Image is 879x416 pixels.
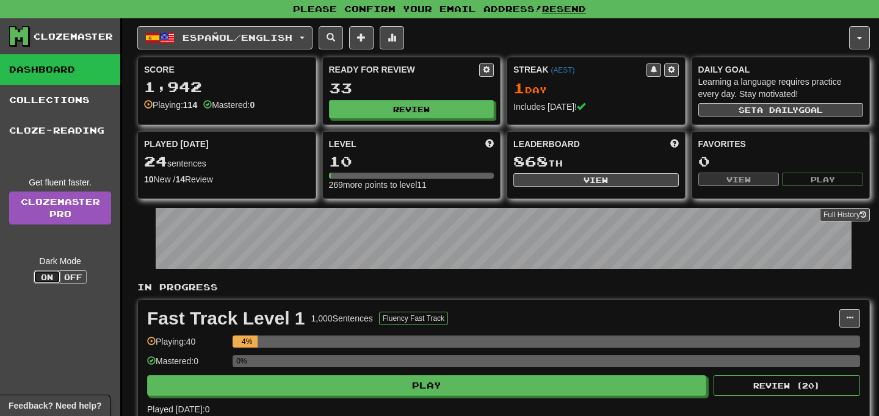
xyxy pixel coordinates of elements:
div: Daily Goal [698,63,864,76]
span: Level [329,138,356,150]
a: ClozemasterPro [9,192,111,224]
button: Review (20) [714,375,860,396]
span: 24 [144,152,167,170]
div: Streak [513,63,646,76]
span: a daily [757,106,798,114]
div: 33 [329,81,494,96]
button: Play [147,375,706,396]
button: More stats [380,26,404,49]
div: Playing: [144,99,197,111]
div: Mastered: 0 [147,355,226,375]
span: 868 [513,152,548,170]
div: Ready for Review [329,63,480,76]
button: Search sentences [319,26,343,49]
p: In Progress [137,281,870,293]
div: sentences [144,154,309,170]
div: Score [144,63,309,76]
div: Learning a language requires practice every day. Stay motivated! [698,76,864,100]
div: Includes [DATE]! [513,101,679,113]
div: 1,000 Sentences [311,312,373,325]
button: Fluency Fast Track [379,312,448,325]
span: This week in points, UTC [670,138,679,150]
div: Mastered: [203,99,255,111]
div: 1,942 [144,79,309,95]
button: View [513,173,679,187]
div: 269 more points to level 11 [329,179,494,191]
button: Español/English [137,26,313,49]
div: 10 [329,154,494,169]
div: 4% [236,335,258,348]
div: Fast Track Level 1 [147,309,305,328]
button: Add sentence to collection [349,26,374,49]
a: Resend [542,4,586,14]
button: On [34,270,60,284]
span: Played [DATE]: 0 [147,404,209,414]
strong: 10 [144,174,154,184]
button: Review [329,100,494,118]
div: Clozemaster [34,30,113,43]
div: New / Review [144,173,309,185]
button: Play [782,173,863,186]
button: Seta dailygoal [698,103,864,117]
div: 0 [698,154,864,169]
span: Played [DATE] [144,138,209,150]
strong: 0 [250,100,255,110]
div: Get fluent faster. [9,176,111,188]
a: (AEST) [551,66,574,74]
span: Español / English [183,32,292,43]
div: Playing: 40 [147,335,226,356]
button: View [698,173,780,186]
button: Off [60,270,87,284]
div: Dark Mode [9,255,111,267]
button: Full History [820,208,870,221]
span: 1 [513,79,525,96]
span: Open feedback widget [9,400,101,412]
div: Day [513,81,679,96]
div: Favorites [698,138,864,150]
strong: 14 [175,174,185,184]
span: Score more points to level up [485,138,494,150]
div: th [513,154,679,170]
strong: 114 [183,100,197,110]
span: Leaderboard [513,138,580,150]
